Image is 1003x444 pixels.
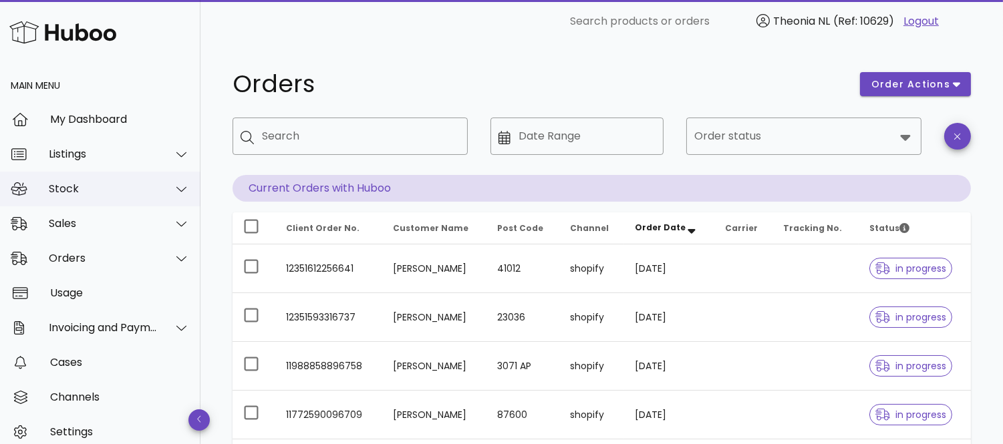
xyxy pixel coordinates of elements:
[570,222,609,234] span: Channel
[559,342,624,391] td: shopify
[497,222,543,234] span: Post Code
[50,113,190,126] div: My Dashboard
[486,293,559,342] td: 23036
[50,286,190,299] div: Usage
[382,342,486,391] td: [PERSON_NAME]
[393,222,468,234] span: Customer Name
[49,148,158,160] div: Listings
[275,391,382,439] td: 11772590096709
[559,293,624,342] td: shopify
[559,244,624,293] td: shopify
[725,222,758,234] span: Carrier
[275,293,382,342] td: 12351593316737
[49,321,158,334] div: Invoicing and Payments
[783,222,842,234] span: Tracking No.
[860,72,971,96] button: order actions
[50,425,190,438] div: Settings
[772,212,859,244] th: Tracking No.
[50,391,190,403] div: Channels
[686,118,921,155] div: Order status
[50,356,190,369] div: Cases
[275,342,382,391] td: 11988858896758
[903,13,939,29] a: Logout
[9,18,116,47] img: Huboo Logo
[486,212,559,244] th: Post Code
[275,244,382,293] td: 12351612256641
[833,13,894,29] span: (Ref: 10629)
[382,293,486,342] td: [PERSON_NAME]
[869,222,909,234] span: Status
[875,264,946,273] span: in progress
[871,77,951,91] span: order actions
[275,212,382,244] th: Client Order No.
[382,212,486,244] th: Customer Name
[559,391,624,439] td: shopify
[49,252,158,264] div: Orders
[624,293,715,342] td: [DATE]
[49,182,158,195] div: Stock
[875,312,946,322] span: in progress
[624,212,715,244] th: Order Date: Sorted descending. Activate to remove sorting.
[859,212,971,244] th: Status
[233,175,971,202] p: Current Orders with Huboo
[714,212,772,244] th: Carrier
[635,222,686,233] span: Order Date
[486,342,559,391] td: 3071 AP
[624,342,715,391] td: [DATE]
[486,244,559,293] td: 41012
[382,391,486,439] td: [PERSON_NAME]
[486,391,559,439] td: 87600
[624,391,715,439] td: [DATE]
[559,212,624,244] th: Channel
[233,72,844,96] h1: Orders
[875,361,946,371] span: in progress
[49,217,158,230] div: Sales
[875,410,946,419] span: in progress
[624,244,715,293] td: [DATE]
[382,244,486,293] td: [PERSON_NAME]
[286,222,360,234] span: Client Order No.
[773,13,830,29] span: Theonia NL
